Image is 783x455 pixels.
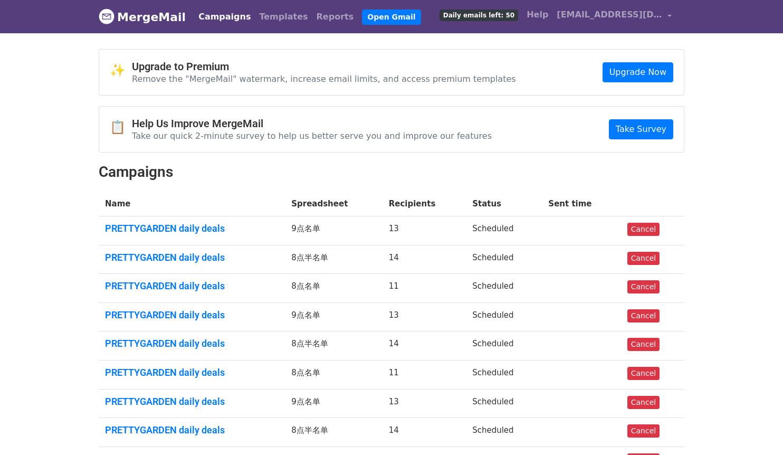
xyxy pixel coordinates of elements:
td: 14 [383,331,466,361]
a: Cancel [627,223,660,236]
h2: Campaigns [99,163,684,181]
span: [EMAIL_ADDRESS][DOMAIN_NAME] [557,8,662,21]
a: Daily emails left: 50 [435,4,522,25]
th: Recipients [383,192,466,216]
a: Help [522,4,552,25]
td: 8点名单 [285,361,383,390]
a: Campaigns [194,6,255,27]
td: 8点半名单 [285,418,383,447]
td: 8点名单 [285,274,383,303]
a: Reports [312,6,358,27]
td: Scheduled [466,274,542,303]
h4: Upgrade to Premium [132,60,516,73]
a: Cancel [627,338,660,351]
a: PRETTYGARDEN daily deals [105,396,279,407]
td: Scheduled [466,245,542,274]
td: 13 [383,216,466,245]
a: PRETTYGARDEN daily deals [105,424,279,436]
a: PRETTYGARDEN daily deals [105,252,279,263]
a: Cancel [627,367,660,380]
a: MergeMail [99,6,186,28]
a: Take Survey [609,119,673,139]
td: Scheduled [466,302,542,331]
p: Remove the "MergeMail" watermark, increase email limits, and access premium templates [132,73,516,84]
span: Daily emails left: 50 [440,10,518,21]
a: PRETTYGARDEN daily deals [105,367,279,378]
th: Status [466,192,542,216]
a: Cancel [627,424,660,438]
a: PRETTYGARDEN daily deals [105,309,279,321]
a: Open Gmail [362,10,421,25]
td: Scheduled [466,389,542,418]
a: Cancel [627,309,660,323]
td: Scheduled [466,216,542,245]
img: MergeMail logo [99,8,114,24]
th: Sent time [542,192,620,216]
td: 11 [383,361,466,390]
th: Name [99,192,285,216]
a: Upgrade Now [603,62,673,82]
td: 9点名单 [285,389,383,418]
td: 11 [383,274,466,303]
a: PRETTYGARDEN daily deals [105,338,279,349]
td: Scheduled [466,418,542,447]
a: PRETTYGARDEN daily deals [105,223,279,234]
a: PRETTYGARDEN daily deals [105,280,279,292]
a: Templates [255,6,312,27]
td: 8点半名单 [285,245,383,274]
td: 13 [383,302,466,331]
h4: Help Us Improve MergeMail [132,117,492,130]
td: 9点名单 [285,302,383,331]
a: Cancel [627,280,660,293]
td: Scheduled [466,331,542,361]
td: 14 [383,418,466,447]
td: 14 [383,245,466,274]
a: Cancel [627,396,660,409]
a: [EMAIL_ADDRESS][DOMAIN_NAME] [552,4,676,29]
td: 8点半名单 [285,331,383,361]
td: 13 [383,389,466,418]
a: Cancel [627,252,660,265]
th: Spreadsheet [285,192,383,216]
p: Take our quick 2-minute survey to help us better serve you and improve our features [132,130,492,141]
span: ✨ [110,63,132,78]
span: 📋 [110,120,132,135]
td: 9点名单 [285,216,383,245]
td: Scheduled [466,361,542,390]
